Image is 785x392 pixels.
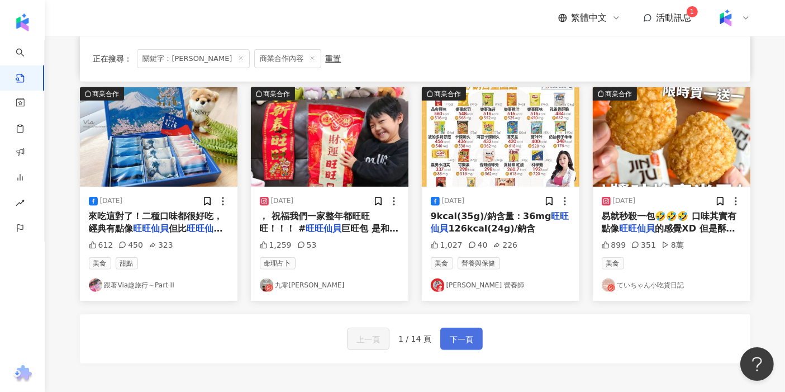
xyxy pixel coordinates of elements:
[449,223,536,234] span: 126kcal(24g)/鈉含
[602,240,626,251] div: 899
[493,240,517,251] div: 226
[656,12,692,23] span: 活動訊息
[89,278,229,292] a: KOL Avatar跟著Via趣旅行～Part II
[440,328,483,350] button: 下一頁
[134,223,169,234] mark: 旺旺仙貝
[431,278,444,292] img: KOL Avatar
[93,54,132,63] span: 正在搜尋 ：
[80,87,237,187] button: 商業合作
[435,88,462,100] div: 商業合作
[431,278,570,292] a: KOL Avatar[PERSON_NAME] 營養師
[613,196,636,206] div: [DATE]
[93,88,120,100] div: 商業合作
[593,87,750,187] img: post-image
[422,87,579,187] img: post-image
[254,49,321,68] span: 商業合作內容
[326,54,341,63] div: 重置
[251,87,408,187] button: 商業合作
[260,240,292,251] div: 1,259
[116,257,138,270] span: 甜點
[297,240,317,251] div: 53
[264,88,291,100] div: 商業合作
[12,365,34,383] img: chrome extension
[431,211,551,221] span: 9kcal(35g)/鈉含量：36mg
[16,192,25,217] span: rise
[89,240,113,251] div: 612
[149,240,173,251] div: 323
[431,240,463,251] div: 1,027
[251,87,408,187] img: post-image
[80,87,237,187] img: post-image
[260,278,399,292] a: KOL Avatar九零[PERSON_NAME]
[187,223,223,234] mark: 旺旺仙貝
[89,211,223,234] span: 來吃這對了！二種口味都很好吃，經典有點像
[422,87,579,187] button: 商業合作
[13,13,31,31] img: logo icon
[347,328,389,350] button: 上一頁
[271,196,294,206] div: [DATE]
[118,240,143,251] div: 450
[442,196,465,206] div: [DATE]
[606,88,632,100] div: 商業合作
[593,87,750,187] button: 商業合作
[450,333,473,346] span: 下一頁
[602,278,615,292] img: KOL Avatar
[260,257,296,270] span: 命理占卜
[458,257,500,270] span: 營養與保健
[690,8,694,16] span: 1
[602,223,735,246] span: 的感覺XD 但是酥脆更多～～～～
[260,211,370,234] span: ， 祝福我們一家整年都旺旺旺！！！ #
[602,211,737,234] span: 易就秒殺一包🤣🤣🤣 口味其實有點像
[740,347,774,381] iframe: Help Scout Beacon - Open
[306,223,341,234] mark: 旺旺仙貝
[137,49,250,68] span: 關鍵字：[PERSON_NAME]
[100,196,123,206] div: [DATE]
[687,6,698,17] sup: 1
[631,240,656,251] div: 351
[89,278,102,292] img: KOL Avatar
[16,40,38,84] a: search
[398,334,431,343] span: 1 / 14 頁
[602,278,741,292] a: KOL Avatarていちゃん小吃貨日記
[431,257,453,270] span: 美食
[715,7,736,29] img: Kolr%20app%20icon%20%281%29.png
[620,223,655,234] mark: 旺旺仙貝
[572,12,607,24] span: 繁體中文
[89,257,111,270] span: 美食
[662,240,684,251] div: 8萬
[169,223,187,234] span: 但比
[602,257,624,270] span: 美食
[468,240,488,251] div: 40
[260,278,273,292] img: KOL Avatar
